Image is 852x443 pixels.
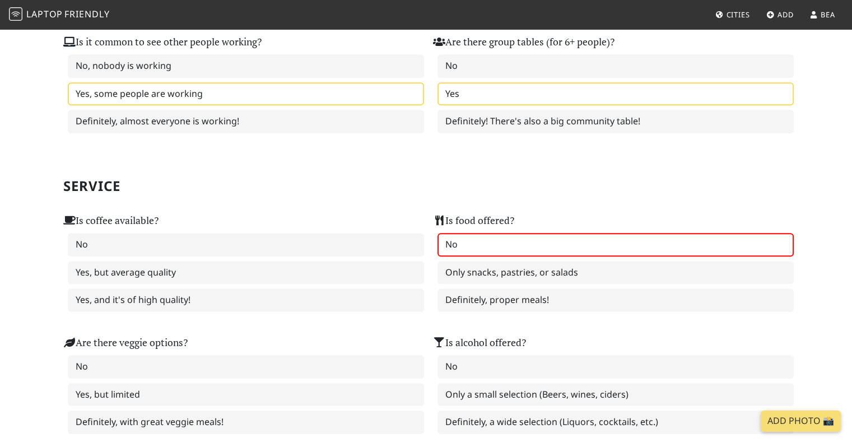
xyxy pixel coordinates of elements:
[63,213,159,229] label: Is coffee available?
[68,411,424,434] label: Definitely, with great veggie meals!
[9,5,110,25] a: LaptopFriendly LaptopFriendly
[9,7,22,21] img: LaptopFriendly
[68,261,424,285] label: Yes, but average quality
[437,54,794,78] label: No
[63,178,789,194] h2: Service
[437,82,794,106] label: Yes
[63,34,262,50] label: Is it common to see other people working?
[68,288,424,312] label: Yes, and it's of high quality!
[437,383,794,407] label: Only a small selection (Beers, wines, ciders)
[437,233,794,257] label: No
[68,383,424,407] label: Yes, but limited
[711,4,755,25] a: Cities
[68,355,424,379] label: No
[726,10,749,20] span: Cities
[437,411,794,434] label: Definitely, a wide selection (Liquors, cocktails, etc.)
[433,34,614,50] label: Are there group tables (for 6+ people)?
[68,54,424,78] label: No, nobody is working
[762,4,798,25] a: Add
[437,288,794,312] label: Definitely, proper meals!
[63,335,188,351] label: Are there veggie options?
[437,355,794,379] label: No
[68,82,424,106] label: Yes, some people are working
[437,110,794,133] label: Definitely! There's also a big community table!
[437,261,794,285] label: Only snacks, pastries, or salads
[821,10,835,20] span: Bea
[64,8,109,20] span: Friendly
[26,8,63,20] span: Laptop
[805,4,840,25] a: Bea
[777,10,794,20] span: Add
[68,110,424,133] label: Definitely, almost everyone is working!
[433,213,514,229] label: Is food offered?
[68,233,424,257] label: No
[433,335,526,351] label: Is alcohol offered?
